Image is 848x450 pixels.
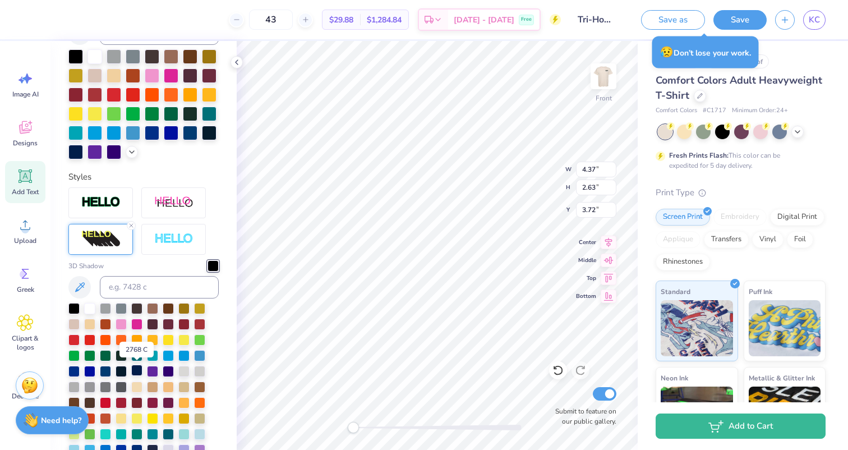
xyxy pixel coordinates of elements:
[14,236,36,245] span: Upload
[68,171,91,183] label: Styles
[749,300,821,356] img: Puff Ink
[154,196,193,210] img: Shadow
[704,231,749,248] div: Transfers
[12,90,39,99] span: Image AI
[7,334,44,352] span: Clipart & logos
[703,106,726,116] span: # C1717
[669,151,729,160] strong: Fresh Prints Flash:
[656,74,822,102] span: Comfort Colors Adult Heavyweight T-Shirt
[17,285,34,294] span: Greek
[732,106,788,116] span: Minimum Order: 24 +
[787,231,813,248] div: Foil
[652,36,759,68] div: Don’t lose your work.
[576,292,596,301] span: Bottom
[81,230,121,248] img: 3D Illusion
[656,254,710,270] div: Rhinestones
[576,238,596,247] span: Center
[569,8,624,31] input: Untitled Design
[803,10,826,30] a: KC
[809,13,820,26] span: KC
[661,387,733,443] img: Neon Ink
[119,342,154,357] div: 2768 C
[576,274,596,283] span: Top
[656,231,700,248] div: Applique
[752,231,784,248] div: Vinyl
[596,93,612,103] div: Front
[454,14,514,26] span: [DATE] - [DATE]
[770,209,824,226] div: Digital Print
[713,209,767,226] div: Embroidery
[68,261,104,271] label: 3D Shadow
[13,139,38,148] span: Designs
[749,372,815,384] span: Metallic & Glitter Ink
[656,106,697,116] span: Comfort Colors
[749,286,772,297] span: Puff Ink
[660,45,674,59] span: 😥
[154,233,193,246] img: Negative Space
[576,256,596,265] span: Middle
[661,372,688,384] span: Neon Ink
[661,300,733,356] img: Standard
[100,276,219,299] input: e.g. 7428 c
[329,14,353,26] span: $29.88
[12,392,39,401] span: Decorate
[348,422,359,433] div: Accessibility label
[669,150,807,171] div: This color can be expedited for 5 day delivery.
[521,16,532,24] span: Free
[12,187,39,196] span: Add Text
[661,286,690,297] span: Standard
[367,14,402,26] span: $1,284.84
[656,414,826,439] button: Add to Cart
[713,10,767,30] button: Save
[656,186,826,199] div: Print Type
[81,196,121,209] img: Stroke
[41,415,81,426] strong: Need help?
[749,387,821,443] img: Metallic & Glitter Ink
[641,10,705,30] button: Save as
[592,65,615,88] img: Front
[549,406,616,426] label: Submit to feature on our public gallery.
[656,209,710,226] div: Screen Print
[249,10,293,30] input: – –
